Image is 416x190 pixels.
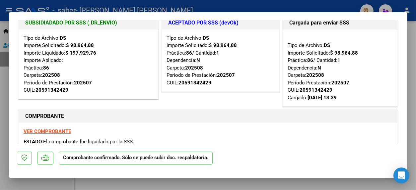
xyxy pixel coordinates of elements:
[24,34,153,94] div: Tipo de Archivo: Importe Solicitado: Importe Liquidado: Importe Aplicado: Práctica: Carpeta: Perí...
[35,86,68,94] div: 20591342429
[25,113,64,119] strong: COMPROBANTE
[65,50,96,56] strong: $ 197.929,76
[43,65,49,71] strong: 86
[178,79,211,87] div: 20591342429
[185,65,203,71] strong: 202508
[216,50,219,56] strong: 1
[289,19,391,27] h1: Cargada para enviar SSS
[24,128,71,134] a: VER COMPROBANTE
[288,34,392,102] div: Tipo de Archivo: Importe Solicitado: Práctica: / Cantidad: Dependencia: Carpeta: Período Prestaci...
[59,152,213,165] p: Comprobante confirmado. Sólo se puede subir doc. respaldatoria.
[317,65,321,71] strong: N
[217,72,235,78] strong: 202507
[300,86,332,94] div: 20591342429
[74,80,92,86] strong: 202507
[331,80,349,86] strong: 202507
[393,167,409,183] div: Open Intercom Messenger
[209,42,237,48] strong: $ 98.964,88
[307,57,313,63] strong: 86
[186,50,192,56] strong: 86
[330,50,358,56] strong: $ 98.964,88
[60,35,66,41] strong: DS
[167,34,275,87] div: Tipo de Archivo: Importe Solicitado: Práctica: / Cantidad: Dependencia: Carpeta: Período de Prest...
[66,42,94,48] strong: $ 98.964,88
[43,139,134,145] span: El comprobante fue liquidado por la SSS.
[337,57,340,63] strong: 1
[324,42,330,48] strong: DS
[168,19,273,27] h1: ACEPTADO POR SSS (devOk)
[203,35,209,41] strong: DS
[24,139,43,145] span: ESTADO:
[306,72,324,78] strong: 202508
[42,72,60,78] strong: 202508
[308,95,337,101] strong: [DATE] 13:39
[25,19,152,27] h1: SUBSIDIADADO POR SSS (.DR_ENVIO)
[196,57,200,63] strong: N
